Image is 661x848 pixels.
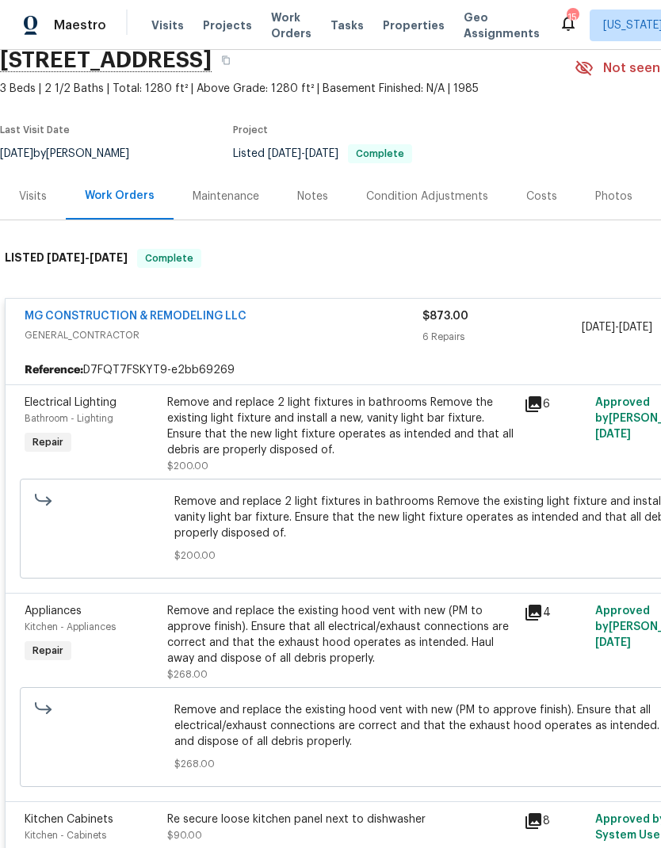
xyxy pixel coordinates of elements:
[85,188,155,204] div: Work Orders
[19,189,47,204] div: Visits
[464,10,540,41] span: Geo Assignments
[5,249,128,268] h6: LISTED
[25,605,82,617] span: Appliances
[595,637,631,648] span: [DATE]
[297,189,328,204] div: Notes
[47,252,128,263] span: -
[139,250,200,266] span: Complete
[422,329,582,345] div: 6 Repairs
[619,322,652,333] span: [DATE]
[167,670,208,679] span: $268.00
[25,362,83,378] b: Reference:
[25,397,117,408] span: Electrical Lighting
[25,831,106,840] span: Kitchen - Cabinets
[26,434,70,450] span: Repair
[595,189,632,204] div: Photos
[330,20,364,31] span: Tasks
[271,10,311,41] span: Work Orders
[25,414,113,423] span: Bathroom - Lighting
[25,814,113,825] span: Kitchen Cabinets
[526,189,557,204] div: Costs
[567,10,578,25] div: 15
[268,148,338,159] span: -
[167,395,514,458] div: Remove and replace 2 light fixtures in bathrooms Remove the existing light fixture and install a ...
[366,189,488,204] div: Condition Adjustments
[167,812,514,827] div: Re secure loose kitchen panel next to dishwasher
[167,461,208,471] span: $200.00
[233,148,412,159] span: Listed
[25,327,422,343] span: GENERAL_CONTRACTOR
[25,622,116,632] span: Kitchen - Appliances
[582,319,652,335] span: -
[167,831,202,840] span: $90.00
[233,125,268,135] span: Project
[212,46,240,74] button: Copy Address
[26,643,70,659] span: Repair
[305,148,338,159] span: [DATE]
[595,429,631,440] span: [DATE]
[47,252,85,263] span: [DATE]
[350,149,411,159] span: Complete
[524,812,586,831] div: 8
[54,17,106,33] span: Maestro
[25,311,246,322] a: MG CONSTRUCTION & REMODELING LLC
[151,17,184,33] span: Visits
[167,603,514,667] div: Remove and replace the existing hood vent with new (PM to approve finish). Ensure that all electr...
[422,311,468,322] span: $873.00
[383,17,445,33] span: Properties
[582,322,615,333] span: [DATE]
[90,252,128,263] span: [DATE]
[268,148,301,159] span: [DATE]
[524,603,586,622] div: 4
[524,395,586,414] div: 6
[203,17,252,33] span: Projects
[193,189,259,204] div: Maintenance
